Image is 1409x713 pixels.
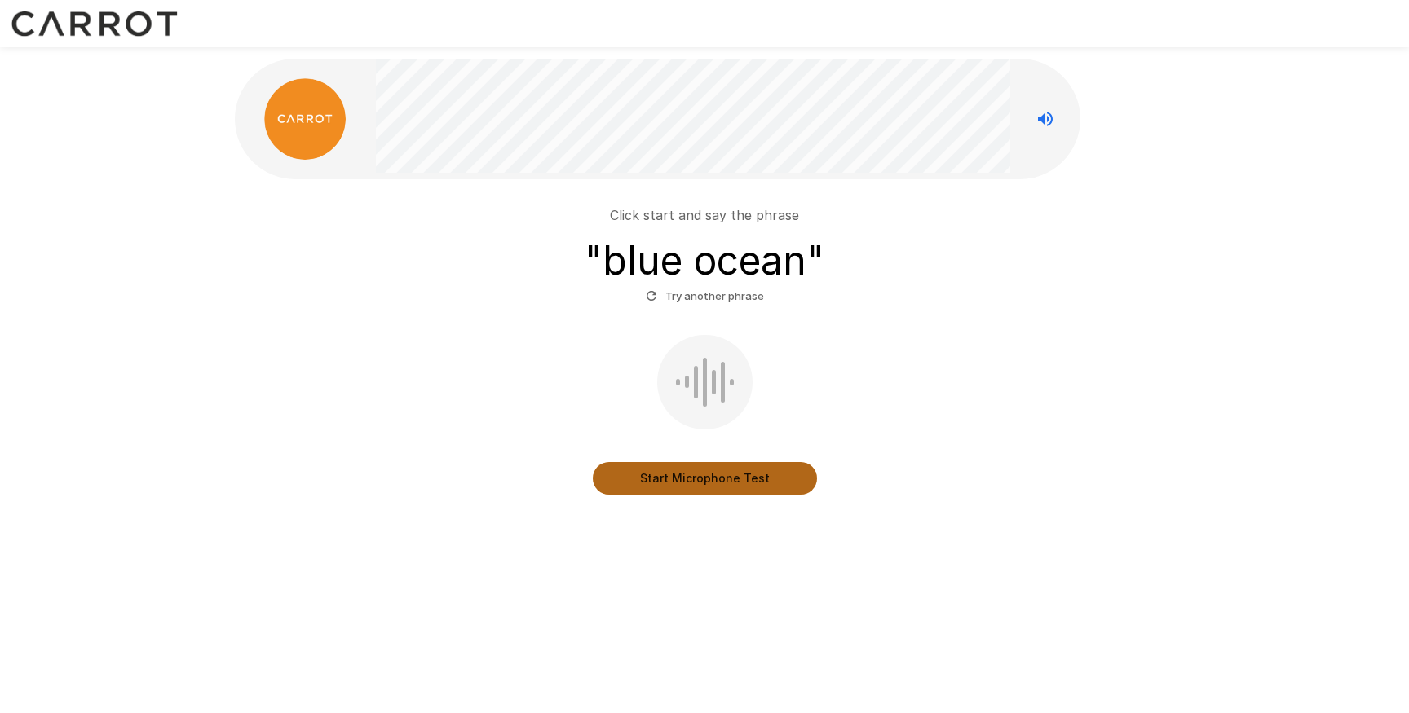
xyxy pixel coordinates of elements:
[642,284,768,309] button: Try another phrase
[593,462,817,495] button: Start Microphone Test
[610,205,799,225] p: Click start and say the phrase
[264,78,346,160] img: carrot_logo.png
[1029,103,1062,135] button: Stop reading questions aloud
[585,238,824,284] h3: " blue ocean "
